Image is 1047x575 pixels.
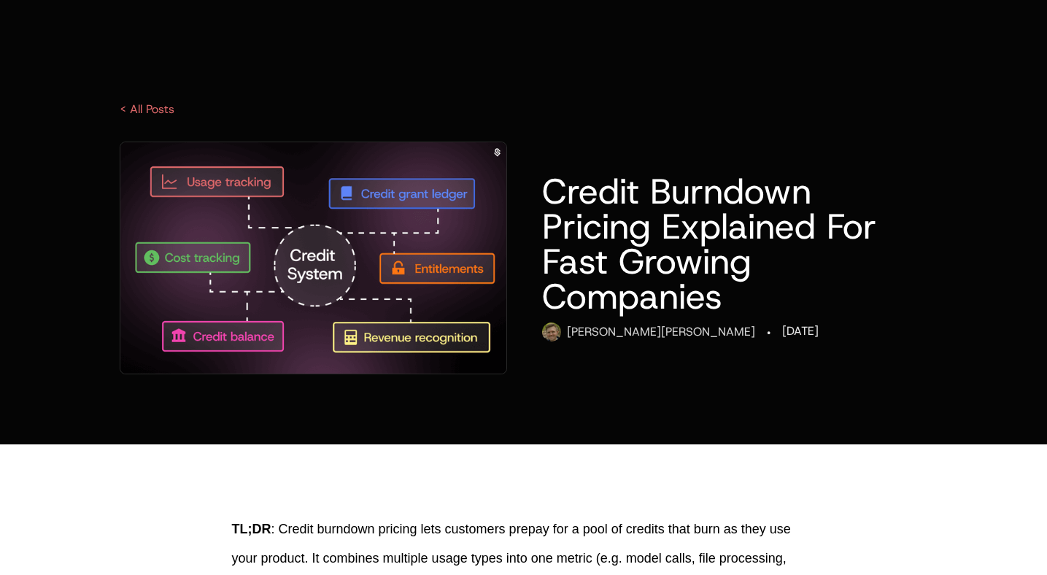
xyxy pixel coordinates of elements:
[120,142,507,374] img: Pillar - Credits Builder
[767,323,770,343] div: ·
[782,323,819,340] div: [DATE]
[542,174,927,314] h1: Credit Burndown Pricing Explained For Fast Growing Companies
[542,323,561,341] img: Ryan Echternacht
[120,101,174,117] a: < All Posts
[567,323,755,341] div: [PERSON_NAME] [PERSON_NAME]
[232,522,271,536] span: TL;DR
